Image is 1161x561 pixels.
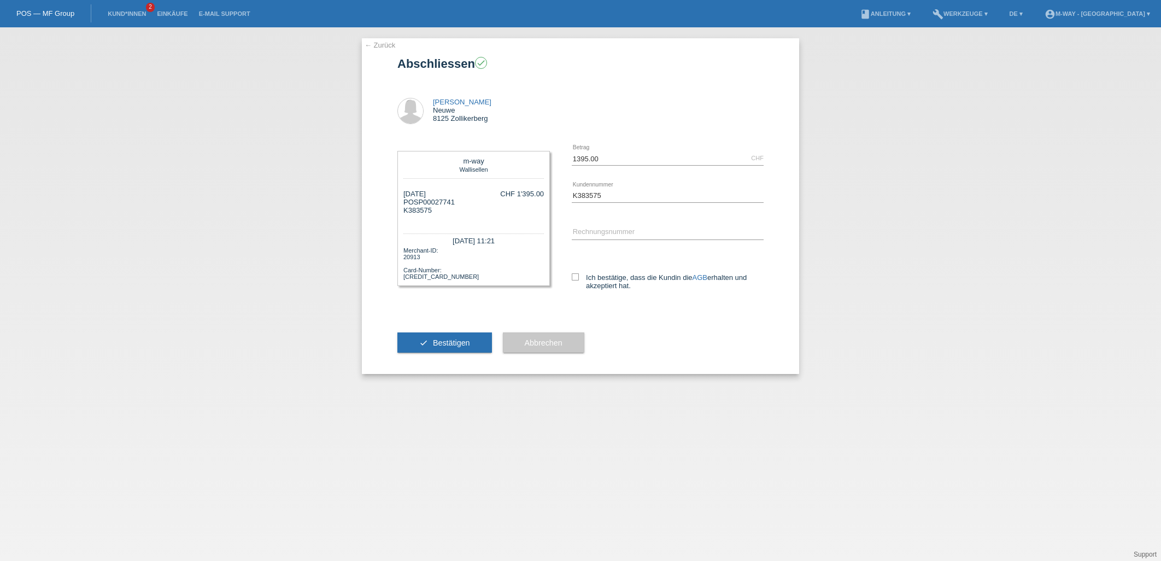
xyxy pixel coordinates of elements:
i: build [933,9,943,20]
i: account_circle [1045,9,1056,20]
span: Bestätigen [433,338,470,347]
div: CHF 1'395.00 [500,190,544,198]
a: [PERSON_NAME] [433,98,491,106]
div: [DATE] POSP00027741 [403,190,455,223]
button: Abbrechen [503,332,584,353]
span: K383575 [403,206,432,214]
a: DE ▾ [1004,10,1028,17]
a: account_circlem-way - [GEOGRAPHIC_DATA] ▾ [1039,10,1156,17]
h1: Abschliessen [397,57,764,71]
a: bookAnleitung ▾ [854,10,916,17]
div: Wallisellen [406,165,541,173]
div: Neuwe 8125 Zollikerberg [433,98,491,122]
a: buildWerkzeuge ▾ [927,10,993,17]
a: ← Zurück [365,41,395,49]
i: book [860,9,871,20]
i: check [476,58,486,68]
button: check Bestätigen [397,332,492,353]
i: check [419,338,428,347]
a: AGB [693,273,707,282]
span: Abbrechen [525,338,562,347]
a: Support [1134,551,1157,558]
div: m-way [406,157,541,165]
span: 2 [146,3,155,12]
label: Ich bestätige, dass die Kundin die erhalten und akzeptiert hat. [572,273,764,290]
div: CHF [751,155,764,161]
a: Kund*innen [102,10,151,17]
a: Einkäufe [151,10,193,17]
a: E-Mail Support [193,10,256,17]
div: [DATE] 11:21 [403,233,544,246]
a: POS — MF Group [16,9,74,17]
div: Merchant-ID: 20913 Card-Number: [CREDIT_CARD_NUMBER] [403,246,544,280]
